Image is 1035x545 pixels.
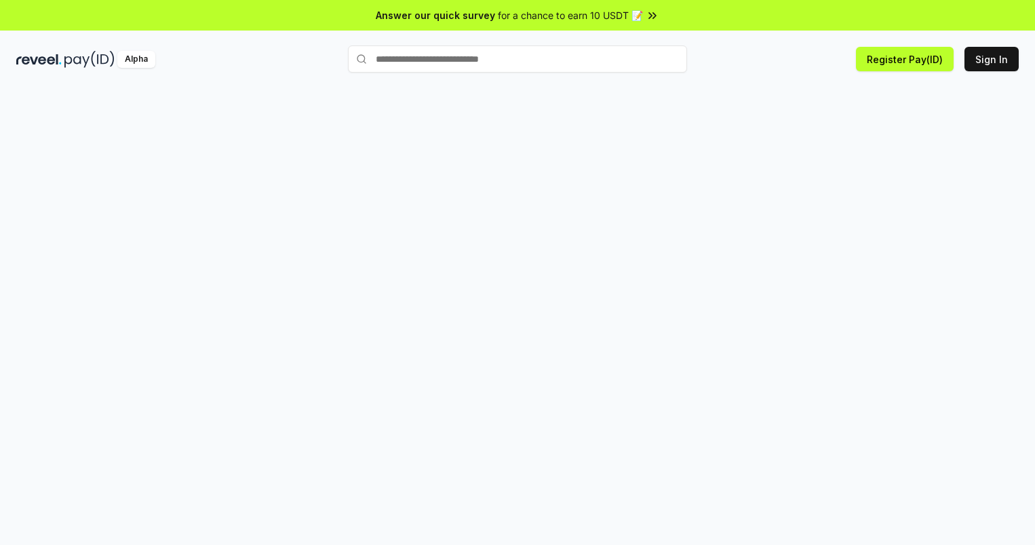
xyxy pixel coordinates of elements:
[16,51,62,68] img: reveel_dark
[376,8,495,22] span: Answer our quick survey
[64,51,115,68] img: pay_id
[117,51,155,68] div: Alpha
[498,8,643,22] span: for a chance to earn 10 USDT 📝
[856,47,954,71] button: Register Pay(ID)
[964,47,1019,71] button: Sign In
